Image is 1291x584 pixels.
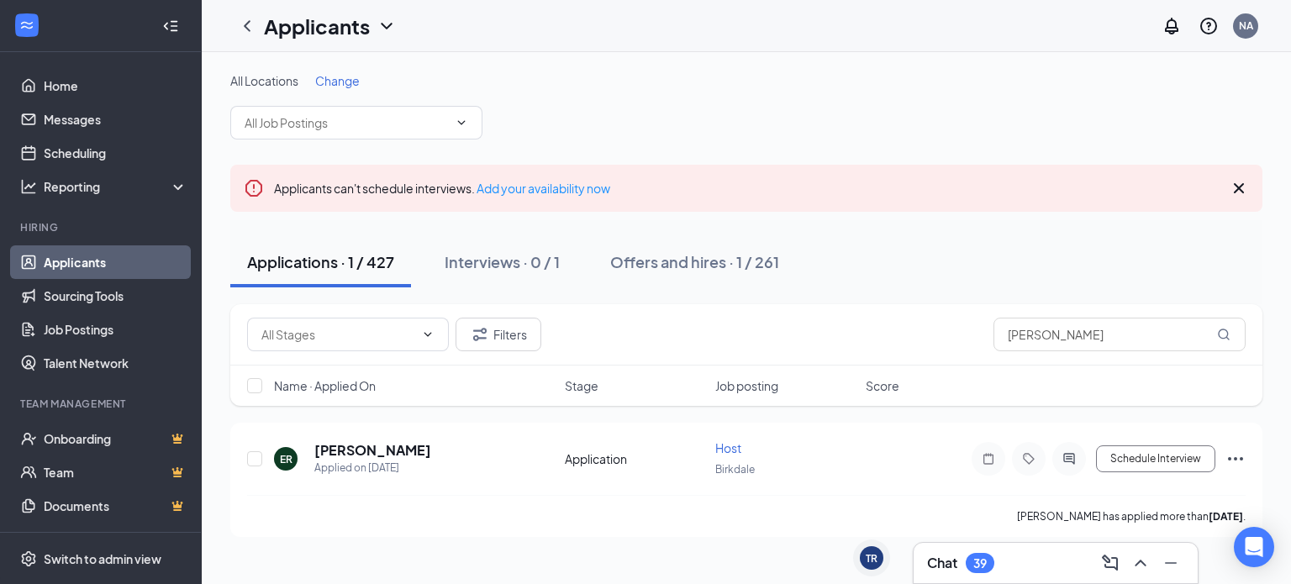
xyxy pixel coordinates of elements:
[44,489,187,523] a: DocumentsCrown
[20,220,184,234] div: Hiring
[314,460,431,476] div: Applied on [DATE]
[715,377,778,394] span: Job posting
[565,377,598,394] span: Stage
[44,178,188,195] div: Reporting
[445,251,560,272] div: Interviews · 0 / 1
[866,377,899,394] span: Score
[1127,550,1154,576] button: ChevronUp
[44,422,187,455] a: OnboardingCrown
[44,455,187,489] a: TeamCrown
[20,397,184,411] div: Team Management
[237,16,257,36] svg: ChevronLeft
[1229,178,1249,198] svg: Cross
[18,17,35,34] svg: WorkstreamLogo
[610,251,779,272] div: Offers and hires · 1 / 261
[162,18,179,34] svg: Collapse
[280,452,292,466] div: ER
[245,113,448,132] input: All Job Postings
[20,550,37,567] svg: Settings
[455,116,468,129] svg: ChevronDown
[315,73,360,88] span: Change
[44,136,187,170] a: Scheduling
[44,523,187,556] a: SurveysCrown
[565,450,705,467] div: Application
[44,346,187,380] a: Talent Network
[44,103,187,136] a: Messages
[993,318,1246,351] input: Search in applications
[978,452,999,466] svg: Note
[274,181,610,196] span: Applicants can't schedule interviews.
[264,12,370,40] h1: Applicants
[1162,16,1182,36] svg: Notifications
[44,313,187,346] a: Job Postings
[1097,550,1124,576] button: ComposeMessage
[715,463,755,476] span: Birkdale
[44,245,187,279] a: Applicants
[1234,527,1274,567] div: Open Intercom Messenger
[261,325,414,344] input: All Stages
[927,554,957,572] h3: Chat
[44,279,187,313] a: Sourcing Tools
[1130,553,1151,573] svg: ChevronUp
[20,178,37,195] svg: Analysis
[44,550,161,567] div: Switch to admin view
[230,73,298,88] span: All Locations
[973,556,987,571] div: 39
[1096,445,1215,472] button: Schedule Interview
[421,328,435,341] svg: ChevronDown
[477,181,610,196] a: Add your availability now
[1017,509,1246,523] p: [PERSON_NAME] has applied more than .
[1199,16,1219,36] svg: QuestionInfo
[470,324,490,345] svg: Filter
[1019,452,1039,466] svg: Tag
[1209,510,1243,523] b: [DATE]
[247,251,394,272] div: Applications · 1 / 427
[44,69,187,103] a: Home
[1225,449,1246,469] svg: Ellipses
[1217,328,1230,341] svg: MagnifyingGlass
[1161,553,1181,573] svg: Minimize
[274,377,376,394] span: Name · Applied On
[1100,553,1120,573] svg: ComposeMessage
[244,178,264,198] svg: Error
[314,441,431,460] h5: [PERSON_NAME]
[1239,18,1253,33] div: NA
[1059,452,1079,466] svg: ActiveChat
[866,551,877,566] div: TR
[456,318,541,351] button: Filter Filters
[715,440,741,455] span: Host
[377,16,397,36] svg: ChevronDown
[1157,550,1184,576] button: Minimize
